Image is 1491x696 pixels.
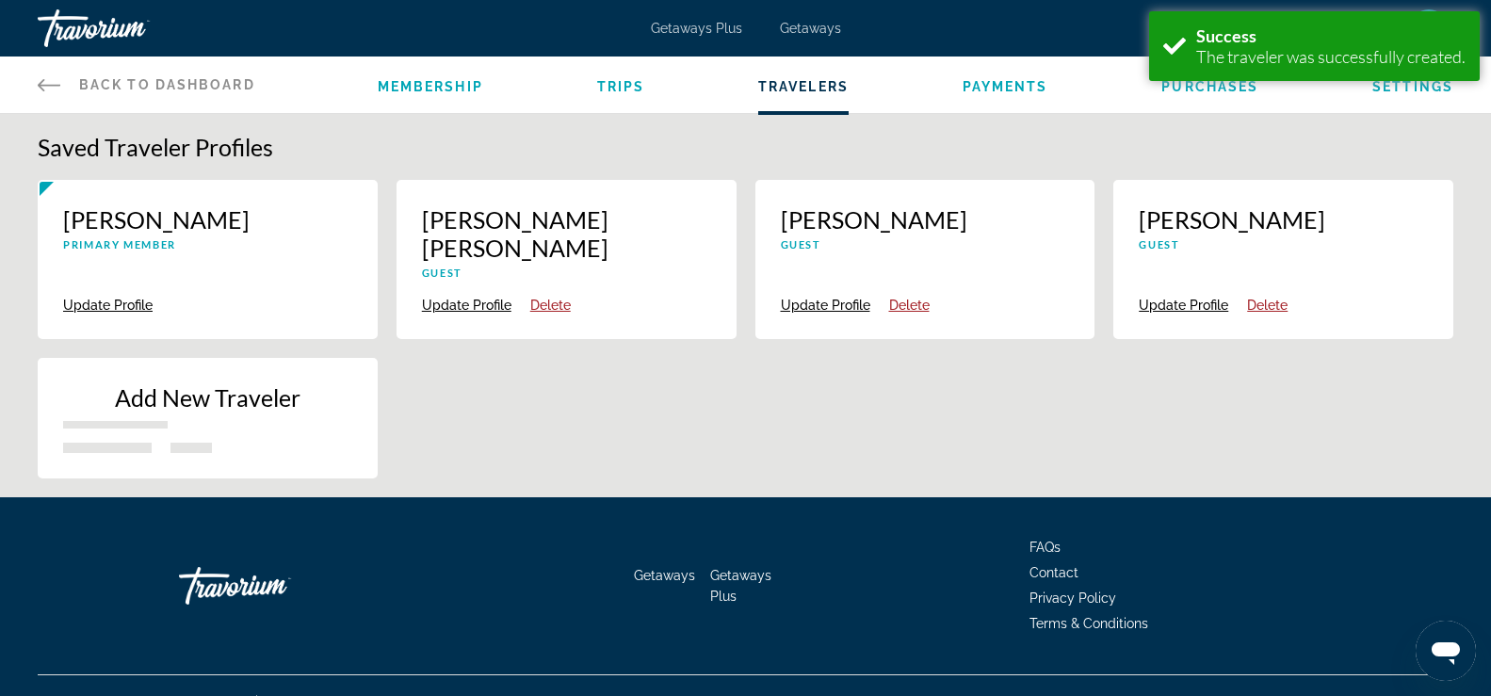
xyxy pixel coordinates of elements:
[79,77,255,92] span: Back to Dashboard
[63,383,352,412] p: Add New Traveler
[781,297,870,314] button: Update Profile {{ traveler.firstName }} {{ traveler.lastName }}
[1161,79,1258,94] a: Purchases
[422,267,711,279] p: Guest
[1029,591,1116,606] a: Privacy Policy
[38,4,226,53] a: Travorium
[651,21,742,36] a: Getaways Plus
[597,79,645,94] a: Trips
[1029,616,1148,631] a: Terms & Conditions
[1196,25,1466,46] div: Success
[422,205,711,262] p: [PERSON_NAME] [PERSON_NAME]
[378,79,483,94] a: Membership
[1029,540,1061,555] a: FAQs
[780,21,841,36] a: Getaways
[1139,238,1428,251] p: Guest
[1196,46,1466,67] div: The traveler was successfully created.
[63,205,352,234] p: [PERSON_NAME]
[1139,205,1428,234] p: [PERSON_NAME]
[963,79,1048,94] a: Payments
[63,238,352,251] p: Primary Member
[781,205,1070,234] p: [PERSON_NAME]
[63,297,153,314] button: Update Profile {{ traveler.firstName }} {{ traveler.lastName }}
[1404,8,1453,48] button: User Menu
[38,358,378,478] button: New traveler
[1139,297,1228,314] button: Update Profile {{ traveler.firstName }} {{ traveler.lastName }}
[179,558,367,614] a: Travorium
[634,568,695,583] a: Getaways
[530,297,571,314] button: Delete Profile {{ traveler.firstName }} {{ traveler.lastName }}
[710,568,771,604] a: Getaways Plus
[38,57,255,113] a: Back to Dashboard
[1247,297,1288,314] button: Delete Profile {{ traveler.firstName }} {{ traveler.lastName }}
[781,238,1070,251] p: Guest
[1029,565,1078,580] a: Contact
[889,297,930,314] button: Delete Profile {{ traveler.firstName }} {{ traveler.lastName }}
[758,79,849,94] a: Travelers
[1416,621,1476,681] iframe: Bouton de lancement de la fenêtre de messagerie
[422,297,511,314] button: Update Profile {{ traveler.firstName }} {{ traveler.lastName }}
[1372,79,1453,94] a: Settings
[38,133,1453,161] h1: Saved Traveler Profiles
